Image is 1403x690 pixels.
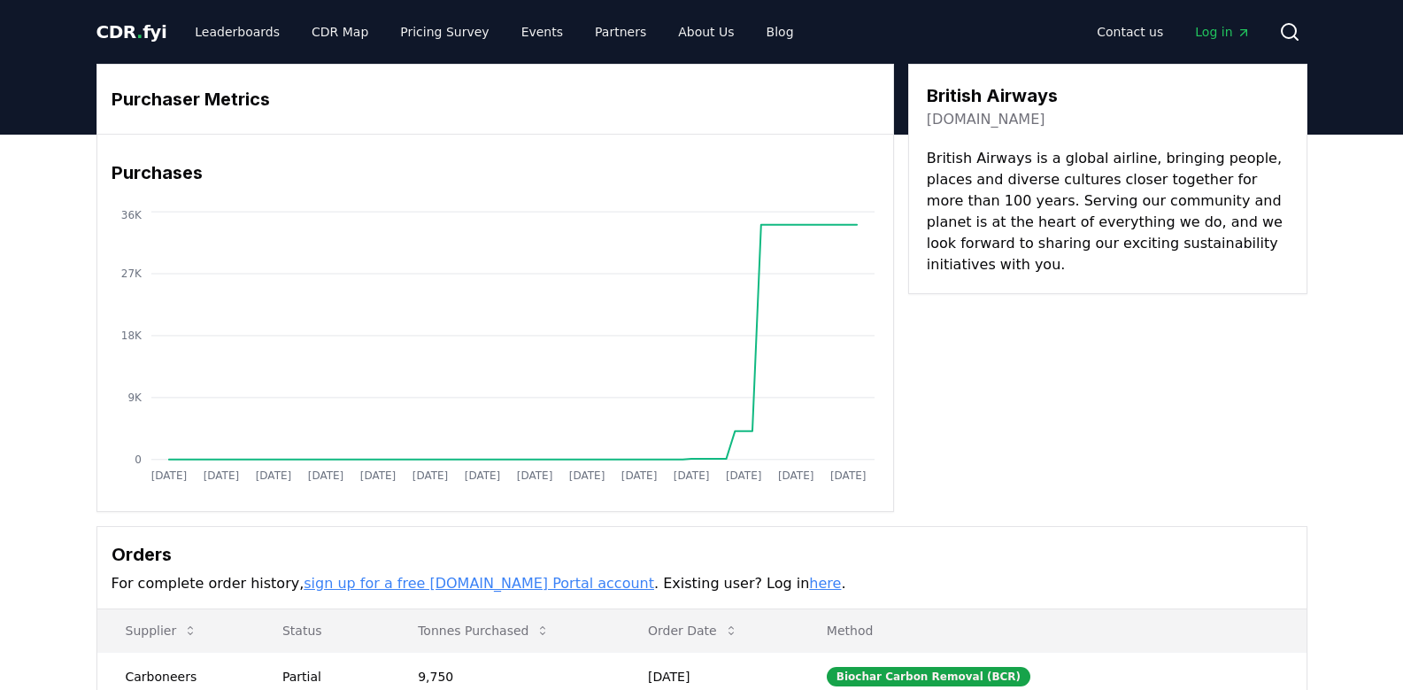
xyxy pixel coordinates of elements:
[1181,16,1264,48] a: Log in
[120,267,142,280] tspan: 27K
[752,16,808,48] a: Blog
[181,16,807,48] nav: Main
[809,575,841,592] a: here
[112,573,1292,594] p: For complete order history, . Existing user? Log in .
[127,392,143,404] tspan: 9K
[181,16,294,48] a: Leaderboards
[304,575,654,592] a: sign up for a free [DOMAIN_NAME] Portal account
[827,667,1030,686] div: Biochar Carbon Removal (BCR)
[112,86,879,112] h3: Purchaser Metrics
[634,613,752,648] button: Order Date
[136,21,143,43] span: .
[412,469,448,482] tspan: [DATE]
[1083,16,1177,48] a: Contact us
[120,329,142,342] tspan: 18K
[581,16,660,48] a: Partners
[927,109,1045,130] a: [DOMAIN_NAME]
[813,622,1292,640] p: Method
[674,469,710,482] tspan: [DATE]
[112,541,1292,568] h3: Orders
[1195,23,1250,41] span: Log in
[96,21,167,43] span: CDR fyi
[112,159,879,186] h3: Purchases
[255,469,291,482] tspan: [DATE]
[927,82,1058,109] h3: British Airways
[297,16,382,48] a: CDR Map
[664,16,748,48] a: About Us
[268,622,375,640] p: Status
[464,469,500,482] tspan: [DATE]
[621,469,658,482] tspan: [DATE]
[404,613,564,648] button: Tonnes Purchased
[150,469,187,482] tspan: [DATE]
[927,148,1289,275] p: British Airways is a global airline, bringing people, places and diverse cultures closer together...
[135,454,142,466] tspan: 0
[830,469,867,482] tspan: [DATE]
[359,469,396,482] tspan: [DATE]
[516,469,552,482] tspan: [DATE]
[120,209,142,221] tspan: 36K
[96,19,167,44] a: CDR.fyi
[203,469,239,482] tspan: [DATE]
[307,469,343,482] tspan: [DATE]
[778,469,814,482] tspan: [DATE]
[507,16,577,48] a: Events
[726,469,762,482] tspan: [DATE]
[112,613,212,648] button: Supplier
[569,469,605,482] tspan: [DATE]
[386,16,503,48] a: Pricing Survey
[1083,16,1264,48] nav: Main
[282,668,375,686] div: Partial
